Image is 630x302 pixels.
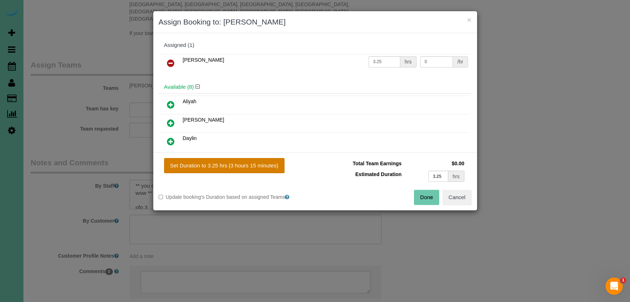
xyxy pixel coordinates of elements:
[448,171,464,182] div: hrs
[620,277,626,283] span: 1
[453,56,468,67] div: /hr
[400,56,416,67] div: hrs
[159,193,310,201] label: Update booking's Duration based on assigned Teams
[467,16,471,23] button: ×
[414,190,439,205] button: Done
[159,195,163,199] input: Update booking's Duration based on assigned Teams
[404,158,466,169] td: $0.00
[159,17,472,27] h3: Assign Booking to: [PERSON_NAME]
[605,277,623,295] iframe: Intercom live chat
[164,42,466,48] div: Assigned (1)
[183,117,224,123] span: [PERSON_NAME]
[442,190,472,205] button: Cancel
[355,171,401,177] span: Estimated Duration
[164,84,466,90] h4: Available (8)
[183,135,197,141] span: Daylin
[164,158,285,173] button: Set Duration to 3.25 hrs (3 hours 15 minutes)
[321,158,404,169] td: Total Team Earnings
[183,99,197,104] span: Aliyah
[183,57,224,63] span: [PERSON_NAME]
